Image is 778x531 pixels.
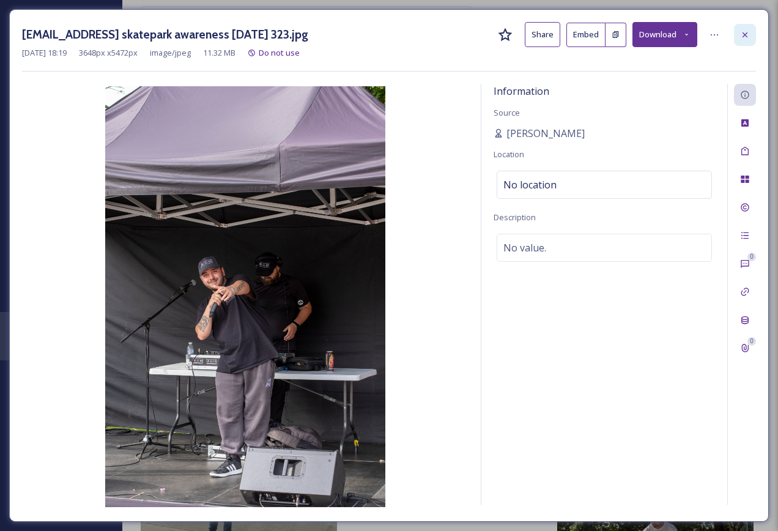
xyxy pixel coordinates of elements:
span: Location [494,149,524,160]
img: Bonesmend%40gmail.com-chichester%20skatepark%20awareness%2015.09.24%20323.jpg [22,86,469,507]
span: [PERSON_NAME] [506,126,585,141]
span: Description [494,212,536,223]
button: Download [632,22,697,47]
div: 0 [747,337,756,346]
button: Share [525,22,560,47]
span: 3648 px x 5472 px [79,47,138,59]
h3: [EMAIL_ADDRESS] skatepark awareness [DATE] 323.jpg [22,26,308,43]
span: [DATE] 18:19 [22,47,67,59]
div: 0 [747,253,756,261]
button: Embed [566,23,606,47]
span: image/jpeg [150,47,191,59]
span: Source [494,107,520,118]
span: 11.32 MB [203,47,235,59]
span: No location [503,177,557,192]
span: Information [494,84,549,98]
span: Do not use [259,47,300,58]
span: No value. [503,240,546,255]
